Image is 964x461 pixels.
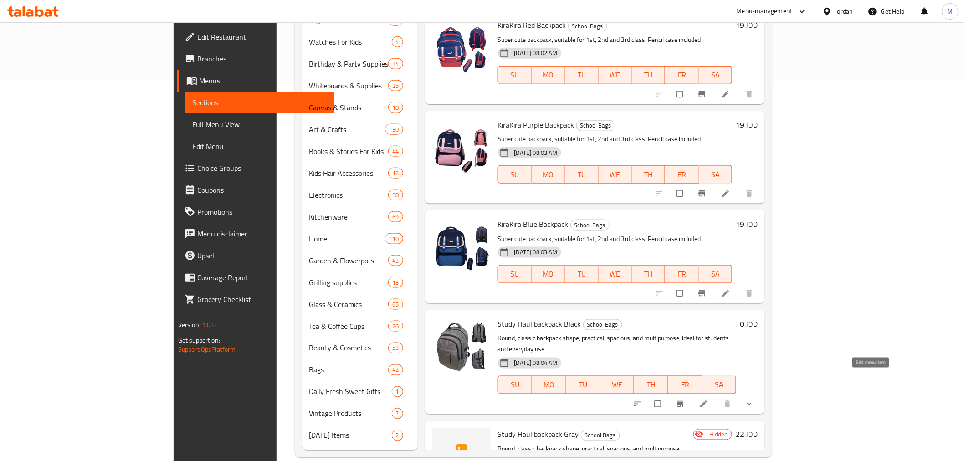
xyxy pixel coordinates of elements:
div: Books & Stories For Kids44 [302,140,418,162]
span: FR [672,379,699,392]
span: Study Haul backpack Gray [498,428,579,441]
span: 44 [389,147,402,156]
button: TH [632,66,665,84]
span: 1.0.0 [202,319,216,331]
div: items [388,168,403,179]
div: Kids Hair Accessories [309,168,389,179]
span: [DATE] 08:03 AM [511,248,561,256]
span: Books & Stories For Kids [309,146,389,157]
span: 38 [389,191,402,200]
span: [DATE] Items [309,430,392,441]
span: 42 [389,366,402,374]
span: Select to update [649,395,668,413]
span: Hidden [706,430,732,439]
span: Select to update [671,86,690,103]
span: TU [569,68,595,82]
span: Garden & Flowerpots [309,255,389,266]
span: FR [669,267,695,281]
div: Art & Crafts [309,124,385,135]
span: KiraKira Purple Backpack [498,118,574,132]
button: MO [532,165,565,184]
span: 110 [385,235,402,243]
a: Edit menu item [721,189,732,198]
div: Menu-management [737,6,793,17]
a: Upsell [177,245,334,266]
span: MO [536,379,563,392]
div: items [388,211,403,222]
button: TH [632,265,665,283]
span: Menus [199,75,327,86]
div: Watches For Kids [309,36,392,47]
span: 1 [392,388,403,396]
span: Bags [309,364,389,375]
span: Kitchenware [309,211,389,222]
span: Full Menu View [192,119,327,130]
div: items [388,277,403,288]
button: TU [565,165,598,184]
span: 26 [389,322,402,331]
a: Coverage Report [177,266,334,288]
span: Electronics [309,190,389,200]
span: TU [570,379,597,392]
div: Kitchenware69 [302,206,418,228]
div: Grilling supplies13 [302,271,418,293]
h6: 19 JOD [736,218,758,230]
span: KiraKira Blue Backpack [498,217,569,231]
span: Whiteboards & Supplies [309,80,389,91]
button: SU [498,165,532,184]
a: Edit menu item [721,90,732,99]
a: Sections [185,92,334,113]
span: Get support on: [178,334,220,346]
span: 130 [385,125,402,134]
div: items [388,343,403,353]
span: Grocery Checklist [197,294,327,305]
button: SU [498,265,532,283]
button: show more [739,394,761,414]
span: WE [602,168,628,181]
span: 53 [389,344,402,353]
p: Super cute backpack, suitable for 1st, 2nd and 3rd class. Pencil case included [498,34,732,46]
span: Version: [178,319,200,331]
span: 65 [389,300,402,309]
span: SU [502,168,528,181]
button: SU [498,66,532,84]
div: Electronics38 [302,184,418,206]
span: Select to update [671,185,690,202]
div: items [388,321,403,332]
a: Edit Menu [185,135,334,157]
span: Menu disclaimer [197,228,327,239]
div: items [385,233,403,244]
button: WE [600,376,635,394]
div: items [388,190,403,200]
span: [DATE] 08:03 AM [511,149,561,157]
p: Super cute backpack, suitable for 1st, 2nd and 3rd class. Pencil case included [498,233,732,245]
h6: 0 JOD [740,318,758,330]
button: Branch-specific-item [692,184,714,204]
div: Ramadan Items [309,430,392,441]
a: Menus [177,70,334,92]
div: Vintage Products7 [302,403,418,425]
div: Grilling supplies [309,277,389,288]
span: MO [535,68,561,82]
button: SU [498,376,533,394]
span: KiraKira Red Backpack [498,18,566,32]
span: [DATE] 08:02 AM [511,49,561,57]
button: Branch-specific-item [692,84,714,104]
div: Jordan [836,6,853,16]
span: Edit Menu [192,141,327,152]
span: Study Haul backpack Black [498,317,581,331]
button: SA [699,265,732,283]
span: Beauty & Cosmetics [309,343,389,353]
div: items [392,386,403,397]
span: 69 [389,213,402,221]
span: 25 [389,82,402,90]
div: Birthday & Party Supplies34 [302,53,418,75]
span: TH [636,68,661,82]
div: items [388,146,403,157]
div: Canvas & Stands [309,102,389,113]
a: Branches [177,48,334,70]
span: 43 [389,256,402,265]
a: Grocery Checklist [177,288,334,310]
